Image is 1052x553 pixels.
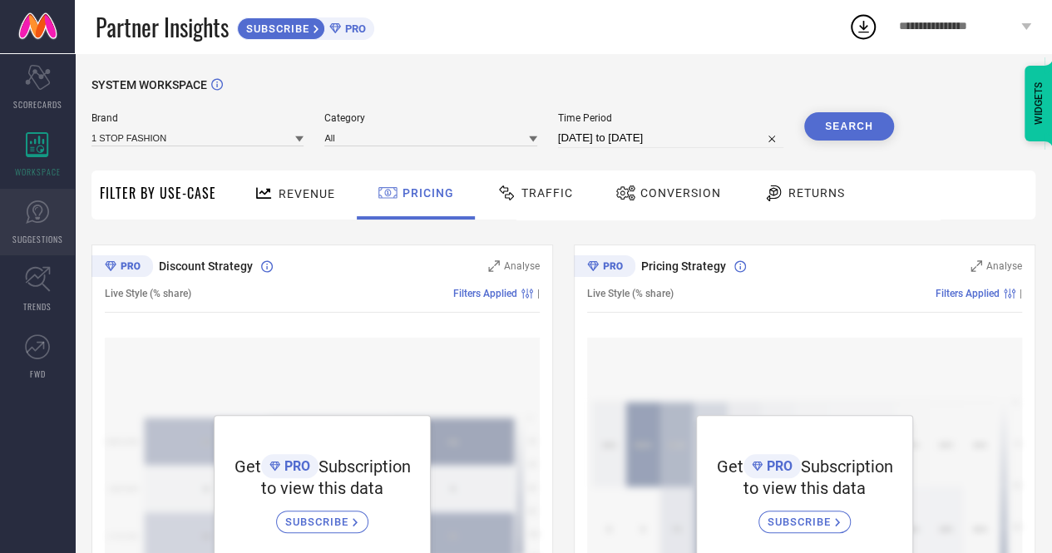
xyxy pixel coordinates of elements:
[12,233,63,245] span: SUGGESTIONS
[936,288,1000,299] span: Filters Applied
[801,457,893,476] span: Subscription
[279,187,335,200] span: Revenue
[319,457,411,476] span: Subscription
[587,288,674,299] span: Live Style (% share)
[558,112,783,124] span: Time Period
[100,183,216,203] span: Filter By Use-Case
[971,260,982,272] svg: Zoom
[235,457,261,476] span: Get
[453,288,517,299] span: Filters Applied
[159,259,253,273] span: Discount Strategy
[788,186,845,200] span: Returns
[91,78,207,91] span: SYSTEM WORKSPACE
[13,98,62,111] span: SCORECARDS
[804,112,894,141] button: Search
[238,22,314,35] span: SUBSCRIBE
[91,255,153,280] div: Premium
[574,255,635,280] div: Premium
[986,260,1022,272] span: Analyse
[521,186,573,200] span: Traffic
[280,458,310,474] span: PRO
[105,288,191,299] span: Live Style (% share)
[23,300,52,313] span: TRENDS
[15,165,61,178] span: WORKSPACE
[91,112,304,124] span: Brand
[237,13,374,40] a: SUBSCRIBEPRO
[717,457,743,476] span: Get
[403,186,454,200] span: Pricing
[261,478,383,498] span: to view this data
[537,288,540,299] span: |
[276,498,368,533] a: SUBSCRIBE
[324,112,536,124] span: Category
[1020,288,1022,299] span: |
[341,22,366,35] span: PRO
[96,10,229,44] span: Partner Insights
[848,12,878,42] div: Open download list
[763,458,793,474] span: PRO
[758,498,851,533] a: SUBSCRIBE
[640,186,721,200] span: Conversion
[30,368,46,380] span: FWD
[743,478,866,498] span: to view this data
[488,260,500,272] svg: Zoom
[504,260,540,272] span: Analyse
[285,516,353,528] span: SUBSCRIBE
[641,259,726,273] span: Pricing Strategy
[768,516,835,528] span: SUBSCRIBE
[558,128,783,148] input: Select time period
